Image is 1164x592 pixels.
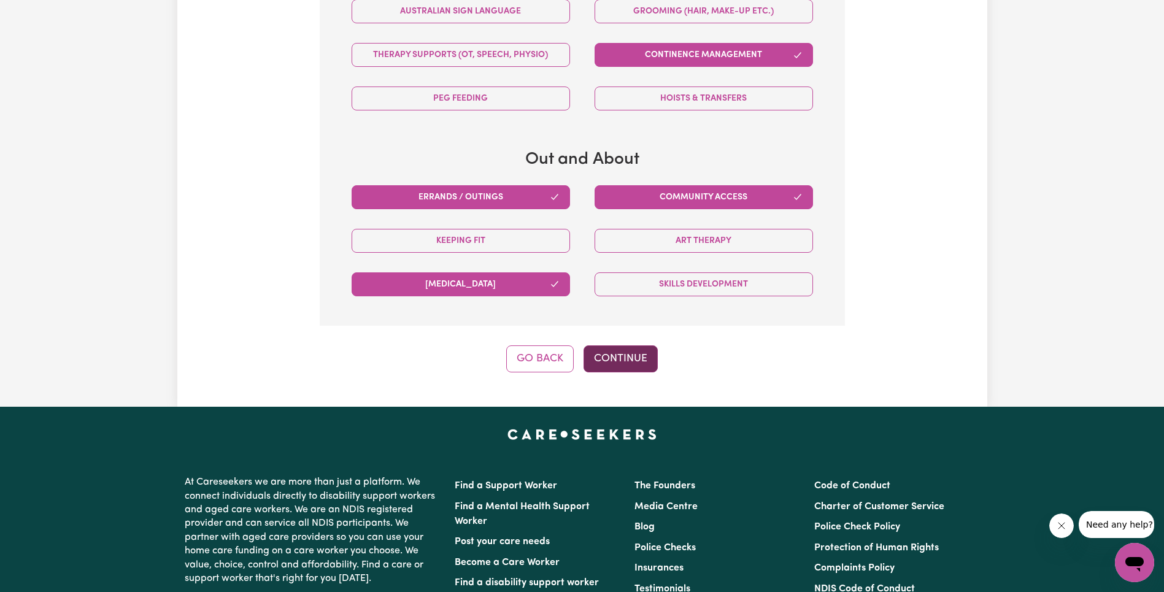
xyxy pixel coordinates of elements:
[1115,543,1154,582] iframe: Button to launch messaging window
[1049,513,1074,538] iframe: Close message
[814,543,939,553] a: Protection of Human Rights
[634,502,698,512] a: Media Centre
[595,185,813,209] button: Community access
[352,272,570,296] button: [MEDICAL_DATA]
[455,502,590,526] a: Find a Mental Health Support Worker
[634,563,684,573] a: Insurances
[814,481,890,491] a: Code of Conduct
[1079,511,1154,538] iframe: Message from company
[352,185,570,209] button: Errands / Outings
[634,522,655,532] a: Blog
[455,558,560,567] a: Become a Care Worker
[814,502,944,512] a: Charter of Customer Service
[455,578,599,588] a: Find a disability support worker
[339,150,825,171] h3: Out and About
[455,481,557,491] a: Find a Support Worker
[634,481,695,491] a: The Founders
[595,272,813,296] button: Skills Development
[595,43,813,67] button: Continence management
[507,429,657,439] a: Careseekers home page
[185,471,440,590] p: At Careseekers we are more than just a platform. We connect individuals directly to disability su...
[352,229,570,253] button: Keeping fit
[634,543,696,553] a: Police Checks
[814,522,900,532] a: Police Check Policy
[595,86,813,110] button: Hoists & transfers
[455,537,550,547] a: Post your care needs
[814,563,895,573] a: Complaints Policy
[352,86,570,110] button: PEG feeding
[584,345,658,372] button: Continue
[352,43,570,67] button: Therapy Supports (OT, speech, physio)
[506,345,574,372] button: Go Back
[595,229,813,253] button: Art therapy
